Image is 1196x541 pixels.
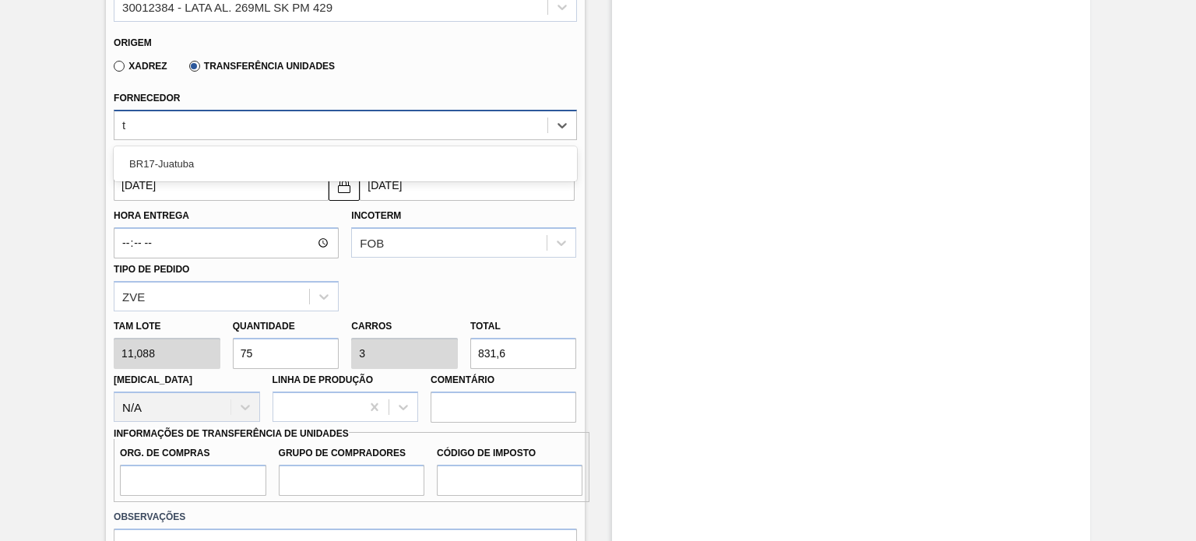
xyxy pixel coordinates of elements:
label: Hora Entrega [114,205,339,227]
label: Origem [114,37,152,48]
label: Transferência Unidades [189,61,335,72]
img: locked [335,176,354,195]
button: locked [329,170,360,201]
label: [MEDICAL_DATA] [114,374,192,385]
div: FOB [360,237,384,250]
input: dd/mm/yyyy [114,170,329,201]
label: Xadrez [114,61,167,72]
label: Tipo de pedido [114,264,189,275]
label: Grupo de Compradores [279,442,424,465]
label: Carros [351,321,392,332]
label: Código de Imposto [437,442,582,465]
label: Incoterm [351,210,401,221]
label: Total [470,321,501,332]
label: Quantidade [233,321,295,332]
div: BR17-Juatuba [114,149,576,178]
label: Informações de Transferência de Unidades [114,428,349,439]
label: Comentário [431,369,576,392]
label: Linha de Produção [273,374,374,385]
label: Org. de Compras [120,442,266,465]
input: dd/mm/yyyy [360,170,575,201]
label: Observações [114,506,576,529]
div: ZVE [122,290,145,303]
label: Tam lote [114,315,220,338]
label: Fornecedor [114,93,180,104]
